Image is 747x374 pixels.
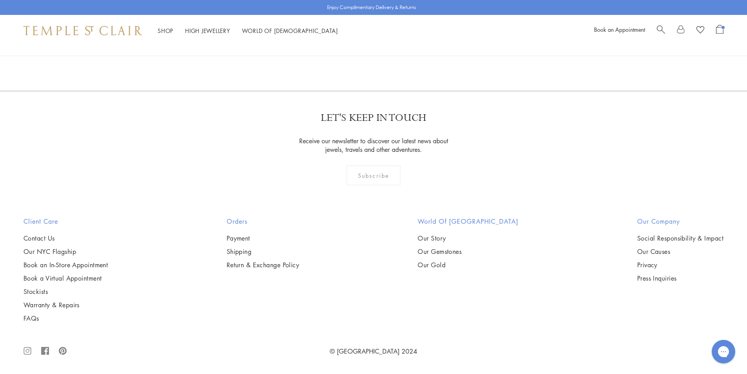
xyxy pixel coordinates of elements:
h2: Orders [227,217,300,226]
a: Privacy [637,261,723,269]
a: FAQs [24,314,108,323]
p: Enjoy Complimentary Delivery & Returns [327,4,416,11]
a: Press Inquiries [637,274,723,283]
a: Our Gemstones [418,247,518,256]
a: Our Story [418,234,518,243]
a: High JewelleryHigh Jewellery [185,27,230,35]
a: Our NYC Flagship [24,247,108,256]
nav: Main navigation [158,26,338,36]
a: Social Responsibility & Impact [637,234,723,243]
p: Receive our newsletter to discover our latest news about jewels, travels and other adventures. [294,137,453,154]
a: Warranty & Repairs [24,301,108,309]
a: Book a Virtual Appointment [24,274,108,283]
a: Book an In-Store Appointment [24,261,108,269]
a: ShopShop [158,27,173,35]
a: 18K Large [PERSON_NAME] [329,47,418,56]
h2: Client Care [24,217,108,226]
p: LET'S KEEP IN TOUCH [321,111,426,125]
h2: Our Company [637,217,723,226]
a: View Wishlist [696,25,704,36]
a: Shipping [227,247,300,256]
img: Temple St. Clair [24,26,142,35]
a: Contact Us [24,234,108,243]
a: Open Shopping Bag [716,25,723,36]
a: 18K Deer Bracelet [586,47,643,56]
a: Our Causes [637,247,723,256]
a: World of [DEMOGRAPHIC_DATA]World of [DEMOGRAPHIC_DATA] [242,27,338,35]
h2: World of [GEOGRAPHIC_DATA] [418,217,518,226]
div: Subscribe [347,166,400,185]
iframe: Gorgias live chat messenger [708,337,739,366]
a: Search [657,25,665,36]
a: Return & Exchange Policy [227,261,300,269]
a: Stockists [24,287,108,296]
a: © [GEOGRAPHIC_DATA] 2024 [330,347,417,356]
a: Payment [227,234,300,243]
a: Our Gold [418,261,518,269]
a: 18K [PERSON_NAME] [97,47,167,56]
a: Book an Appointment [594,26,645,33]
